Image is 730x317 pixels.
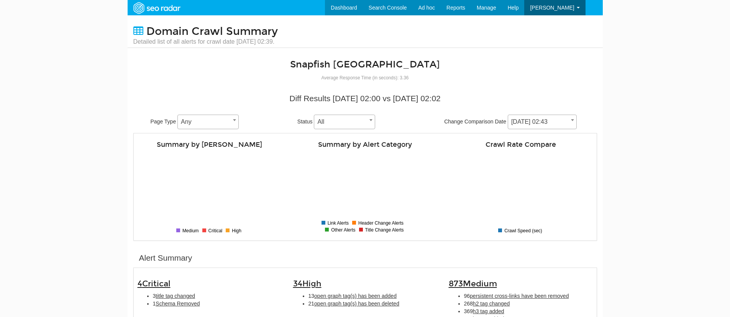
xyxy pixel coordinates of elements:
[302,279,322,289] span: High
[369,5,407,11] span: Search Console
[455,173,461,177] tspan: 2.5
[455,156,461,160] tspan: 3.5
[455,207,461,211] tspan: 0.5
[153,292,282,300] li: 3
[485,220,508,225] tspan: [DATE] 02:02
[297,118,313,125] span: Status
[177,115,239,129] span: Any
[458,181,461,186] tspan: 2
[470,293,569,299] span: persistent cross-links have been removed
[314,115,375,129] span: All
[130,1,183,15] img: SEORadar
[142,279,171,289] span: Critical
[530,5,574,11] span: [PERSON_NAME]
[449,279,497,289] span: 873
[473,308,504,314] span: h3 tag added
[314,117,375,127] span: All
[138,279,171,289] span: 4
[455,190,461,194] tspan: 1.5
[508,5,519,11] span: Help
[133,38,278,46] small: Detailed list of all alerts for crawl date [DATE] 02:39.
[293,279,322,289] span: 34
[138,141,282,148] h4: Summary by [PERSON_NAME]
[477,5,496,11] span: Manage
[322,75,409,80] small: Average Response Time (in seconds): 3.36
[464,300,593,307] li: 268
[146,25,278,38] span: Domain Crawl Summary
[308,300,437,307] li: 21
[193,186,226,192] text: 911 total alerts
[308,292,437,300] li: 13
[418,5,435,11] span: Ad hoc
[458,199,461,203] tspan: 1
[446,5,465,11] span: Reports
[139,252,192,264] div: Alert Summary
[463,279,497,289] span: Medium
[458,215,461,220] tspan: 0
[473,301,510,307] span: h2 tag changed
[464,292,593,300] li: 96
[314,293,397,299] span: open graph tag(s) has been added
[178,117,238,127] span: Any
[449,141,593,148] h4: Crawl Rate Compare
[293,141,437,148] h4: Summary by Alert Category
[549,220,572,225] tspan: [DATE] 02:00
[151,118,176,125] span: Page Type
[464,307,593,315] li: 369
[444,118,506,125] span: Change Comparison Date
[458,164,461,169] tspan: 3
[508,115,577,129] span: 05/23/2025 02:43
[156,301,200,307] span: Schema Removed
[314,301,399,307] span: open graph tag(s) has been deleted
[290,59,440,70] a: Snapfish [GEOGRAPHIC_DATA]
[508,117,576,127] span: 05/23/2025 02:43
[153,300,282,307] li: 1
[156,293,195,299] span: title tag changed
[139,93,591,104] div: Diff Results [DATE] 02:00 vs [DATE] 02:02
